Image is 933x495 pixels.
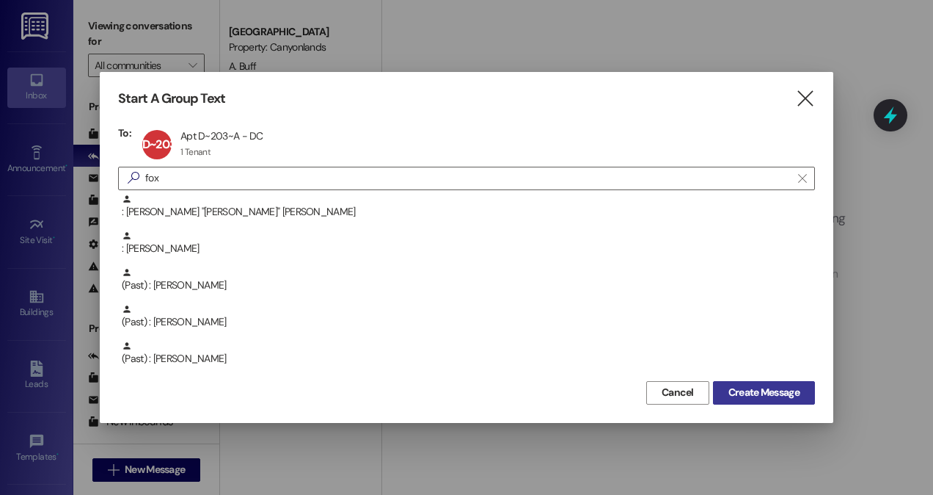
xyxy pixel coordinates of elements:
[118,126,131,140] h3: To:
[122,231,815,256] div: : [PERSON_NAME]
[662,385,694,400] span: Cancel
[122,267,815,293] div: (Past) : [PERSON_NAME]
[118,304,815,341] div: (Past) : [PERSON_NAME]
[118,267,815,304] div: (Past) : [PERSON_NAME]
[142,137,189,152] span: D~203~A
[122,194,815,220] div: : [PERSON_NAME] "[PERSON_NAME]" [PERSON_NAME]
[118,341,815,377] div: (Past) : [PERSON_NAME]
[795,91,815,106] i: 
[122,341,815,366] div: (Past) : [PERSON_NAME]
[180,146,211,158] div: 1 Tenant
[118,90,225,107] h3: Start A Group Text
[145,168,791,189] input: Search for any contact or apartment
[122,304,815,330] div: (Past) : [PERSON_NAME]
[646,381,709,405] button: Cancel
[118,194,815,231] div: : [PERSON_NAME] "[PERSON_NAME]" [PERSON_NAME]
[728,385,800,400] span: Create Message
[180,129,263,142] div: Apt D~203~A - DC
[122,170,145,186] i: 
[791,167,814,189] button: Clear text
[798,173,806,184] i: 
[713,381,815,405] button: Create Message
[118,231,815,267] div: : [PERSON_NAME]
